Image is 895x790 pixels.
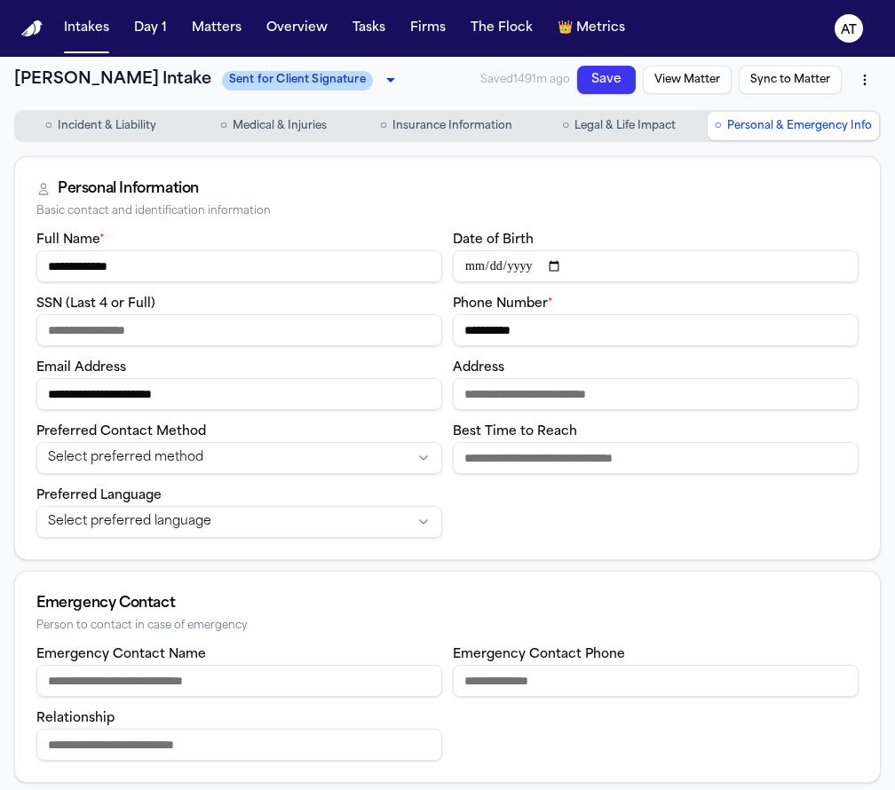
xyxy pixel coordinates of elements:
[189,112,359,140] button: Go to Medical & Injuries
[576,20,625,37] span: Metrics
[36,250,442,282] input: Full name
[453,442,859,474] input: Best time to reach
[708,112,879,140] button: Go to Personal & Emergency Info
[453,648,625,661] label: Emergency Contact Phone
[36,205,859,218] div: Basic contact and identification information
[222,71,373,91] span: Sent for Client Signature
[127,12,174,44] button: Day 1
[14,67,211,92] h1: [PERSON_NAME] Intake
[558,20,573,37] span: crown
[577,66,636,94] button: Save
[727,119,872,133] span: Personal & Emergency Info
[36,314,442,346] input: SSN
[36,425,206,438] label: Preferred Contact Method
[480,73,570,87] span: Saved 1491m ago
[36,712,115,725] label: Relationship
[403,12,453,44] button: Firms
[36,233,105,247] label: Full Name
[574,119,676,133] span: Legal & Life Impact
[392,119,512,133] span: Insurance Information
[220,117,227,135] span: ○
[453,233,534,247] label: Date of Birth
[463,12,540,44] button: The Flock
[361,112,531,140] button: Go to Insurance Information
[222,67,401,92] div: Update intake status
[36,297,155,311] label: SSN (Last 4 or Full)
[58,178,199,200] div: Personal Information
[562,117,569,135] span: ○
[36,665,442,697] input: Emergency contact name
[233,119,327,133] span: Medical & Injuries
[453,250,859,282] input: Date of birth
[550,12,632,44] button: crownMetrics
[535,112,704,140] button: Go to Legal & Life Impact
[58,119,156,133] span: Incident & Liability
[739,66,842,94] button: Sync to Matter
[453,297,553,311] label: Phone Number
[36,378,442,410] input: Email address
[841,24,857,36] text: AT
[36,361,126,375] label: Email Address
[57,12,116,44] button: Intakes
[36,489,162,502] label: Preferred Language
[21,20,43,37] a: Home
[16,112,186,140] button: Go to Incident & Liability
[715,117,722,135] span: ○
[45,117,52,135] span: ○
[453,314,859,346] input: Phone number
[36,593,859,614] div: Emergency Contact
[453,361,504,375] label: Address
[849,64,881,96] button: More actions
[453,425,577,438] label: Best Time to Reach
[643,66,732,94] button: View Matter
[345,12,392,44] button: Tasks
[185,12,249,44] button: Matters
[36,648,206,661] label: Emergency Contact Name
[453,665,859,697] input: Emergency contact phone
[36,620,859,633] div: Person to contact in case of emergency
[21,20,43,37] img: Finch Logo
[259,12,335,44] button: Overview
[380,117,387,135] span: ○
[36,729,442,761] input: Emergency contact relationship
[453,378,859,410] input: Address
